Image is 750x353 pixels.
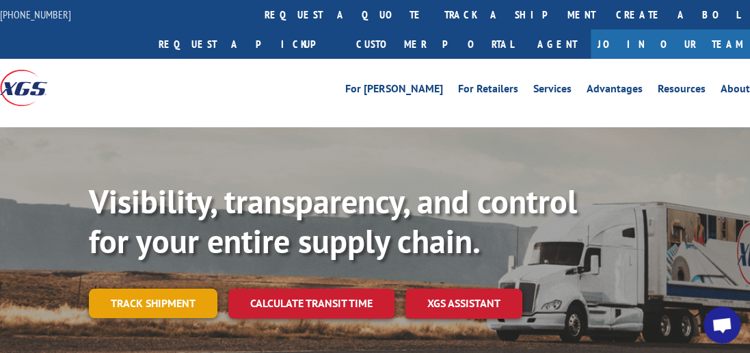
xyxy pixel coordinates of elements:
a: Request a pickup [148,29,346,59]
a: Agent [524,29,591,59]
a: For Retailers [458,83,518,99]
a: XGS ASSISTANT [405,289,522,318]
a: Calculate transit time [228,289,394,318]
div: Open chat [704,306,740,343]
a: About [721,83,750,99]
a: Customer Portal [346,29,524,59]
a: Join Our Team [591,29,750,59]
a: Advantages [587,83,643,99]
a: For [PERSON_NAME] [345,83,443,99]
a: Track shipment [89,289,217,317]
a: Resources [658,83,706,99]
a: Services [533,83,572,99]
b: Visibility, transparency, and control for your entire supply chain. [89,180,577,262]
